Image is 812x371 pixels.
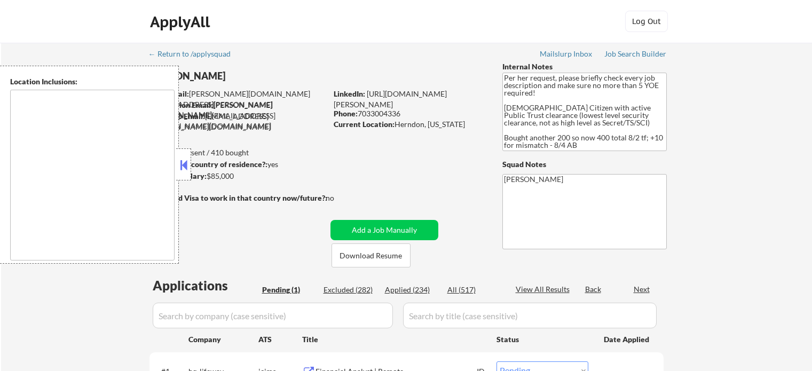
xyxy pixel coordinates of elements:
[502,61,667,72] div: Internal Notes
[604,50,667,60] a: Job Search Builder
[153,303,393,328] input: Search by company (case sensitive)
[149,159,324,170] div: yes
[150,89,327,120] div: [PERSON_NAME][DOMAIN_NAME][EMAIL_ADDRESS][PERSON_NAME][DOMAIN_NAME]
[149,69,369,83] div: [PERSON_NAME]
[502,159,667,170] div: Squad Notes
[334,89,447,109] a: [URL][DOMAIN_NAME][PERSON_NAME]
[330,220,438,240] button: Add a Job Manually
[604,334,651,345] div: Date Applied
[324,285,377,295] div: Excluded (282)
[149,193,327,202] strong: Will need Visa to work in that country now/future?:
[150,13,213,31] div: ApplyAll
[447,285,501,295] div: All (517)
[496,329,588,349] div: Status
[153,279,258,292] div: Applications
[634,284,651,295] div: Next
[148,50,241,58] div: ← Return to /applysquad
[188,334,258,345] div: Company
[326,193,356,203] div: no
[302,334,486,345] div: Title
[385,285,438,295] div: Applied (234)
[625,11,668,32] button: Log Out
[334,109,358,118] strong: Phone:
[150,100,327,131] div: [PERSON_NAME][DOMAIN_NAME][EMAIL_ADDRESS][PERSON_NAME][DOMAIN_NAME]
[540,50,593,60] a: Mailslurp Inbox
[516,284,573,295] div: View All Results
[262,285,316,295] div: Pending (1)
[148,50,241,60] a: ← Return to /applysquad
[149,160,267,169] strong: Can work in country of residence?:
[334,119,485,130] div: Herndon, [US_STATE]
[149,111,327,132] div: [EMAIL_ADDRESS][PERSON_NAME][DOMAIN_NAME]
[585,284,602,295] div: Back
[334,89,365,98] strong: LinkedIn:
[334,120,395,129] strong: Current Location:
[10,76,175,87] div: Location Inclusions:
[149,147,327,158] div: 234 sent / 410 bought
[604,50,667,58] div: Job Search Builder
[149,171,327,181] div: $85,000
[258,334,302,345] div: ATS
[403,303,657,328] input: Search by title (case sensitive)
[540,50,593,58] div: Mailslurp Inbox
[334,108,485,119] div: 7033004336
[332,243,411,267] button: Download Resume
